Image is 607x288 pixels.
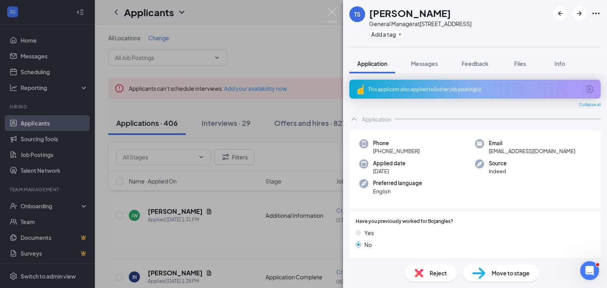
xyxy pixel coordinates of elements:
[362,115,391,123] div: Application
[373,187,422,195] span: English
[489,167,507,175] span: Indeed
[357,60,387,67] span: Application
[591,9,601,18] svg: Ellipses
[369,6,451,20] h1: [PERSON_NAME]
[349,114,359,124] svg: ChevronUp
[364,240,372,249] span: No
[554,60,565,67] span: Info
[364,228,374,237] span: Yes
[514,60,526,67] span: Files
[356,218,453,225] span: Have you previously worked for Bojangles?
[489,147,575,155] span: [EMAIL_ADDRESS][DOMAIN_NAME]
[575,9,584,18] svg: ArrowRight
[492,269,530,277] span: Move to stage
[411,60,438,67] span: Messages
[489,159,507,167] span: Source
[373,159,405,167] span: Applied date
[368,86,580,93] div: This applicant also applied to 5 other job posting(s)
[489,139,575,147] span: Email
[462,60,488,67] span: Feedback
[373,167,405,175] span: [DATE]
[556,9,565,18] svg: ArrowLeftNew
[373,179,422,187] span: Preferred language
[580,261,599,280] iframe: Intercom live chat
[572,6,586,21] button: ArrowRight
[369,20,471,28] div: General Manager at [STREET_ADDRESS]
[579,102,601,108] span: Collapse all
[585,84,594,94] svg: ArrowCircle
[398,32,402,37] svg: Plus
[373,147,420,155] span: [PHONE_NUMBER]
[369,30,404,38] button: PlusAdd a tag
[430,269,447,277] span: Reject
[354,10,360,18] div: TS
[373,139,420,147] span: Phone
[553,6,567,21] button: ArrowLeftNew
